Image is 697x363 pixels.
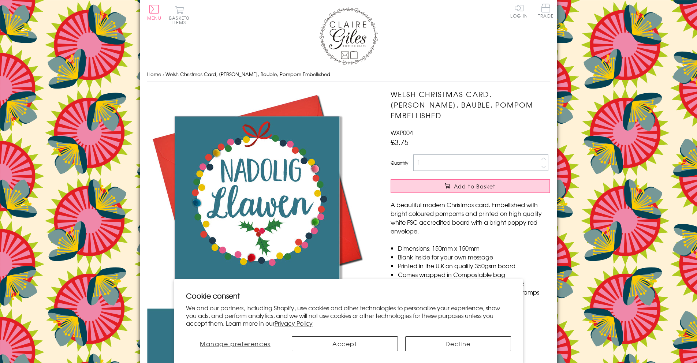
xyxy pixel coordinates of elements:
p: A beautiful modern Christmas card. Embellished with bright coloured pompoms and printed on high q... [391,200,550,235]
li: Dimensions: 150mm x 150mm [398,244,550,252]
h2: Cookie consent [186,291,511,301]
h1: Welsh Christmas Card, [PERSON_NAME], Bauble, Pompom Embellished [391,89,550,120]
nav: breadcrumbs [147,67,550,82]
button: Add to Basket [391,179,550,193]
span: £3.75 [391,137,409,147]
span: Add to Basket [454,183,496,190]
a: Home [147,71,161,78]
button: Manage preferences [186,336,284,351]
span: Menu [147,15,161,21]
img: Claire Giles Greetings Cards [319,7,378,65]
li: Blank inside for your own message [398,252,550,261]
span: Manage preferences [200,339,271,348]
img: Welsh Christmas Card, Nadolig Llawen, Bauble, Pompom Embellished [147,89,367,308]
li: Printed in the U.K on quality 350gsm board [398,261,550,270]
button: Accept [292,336,398,351]
label: Quantity [391,160,408,166]
a: Log In [510,4,528,18]
a: Trade [538,4,553,19]
span: Trade [538,4,553,18]
a: Privacy Policy [275,319,313,328]
span: Welsh Christmas Card, [PERSON_NAME], Bauble, Pompom Embellished [165,71,330,78]
span: WXP004 [391,128,413,137]
button: Menu [147,5,161,20]
span: › [163,71,164,78]
li: Comes wrapped in Compostable bag [398,270,550,279]
span: 0 items [172,15,189,26]
button: Decline [405,336,511,351]
p: We and our partners, including Shopify, use cookies and other technologies to personalize your ex... [186,304,511,327]
button: Basket0 items [169,6,189,25]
